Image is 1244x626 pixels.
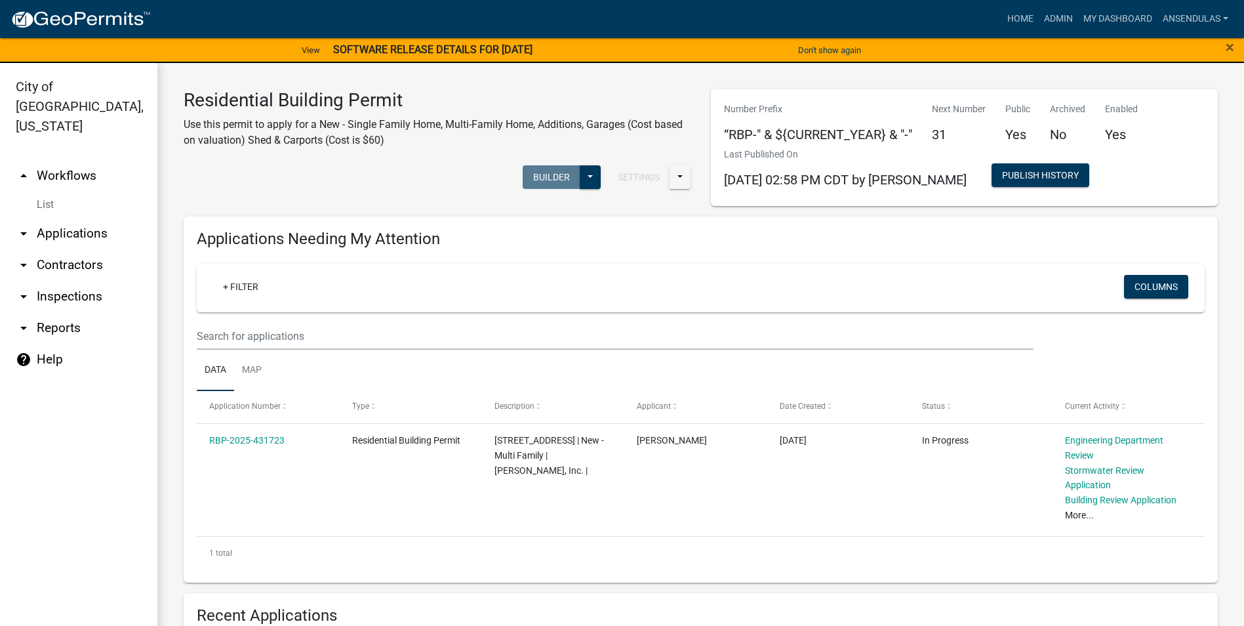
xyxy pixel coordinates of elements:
span: Status [922,402,945,411]
span: [DATE] 02:58 PM CDT by [PERSON_NAME] [724,172,967,188]
p: Archived [1050,102,1085,116]
span: Applicant [637,402,671,411]
span: Zac Rosenow [637,435,707,446]
i: help [16,352,31,367]
span: Current Activity [1065,402,1119,411]
a: Stormwater Review Application [1065,465,1144,491]
span: Description [494,402,534,411]
button: Columns [1124,275,1188,299]
i: arrow_drop_down [16,320,31,336]
span: Application Number [209,402,281,411]
datatable-header-cell: Date Created [767,391,910,423]
datatable-header-cell: Application Number [197,391,339,423]
h4: Applications Needing My Attention [197,230,1205,249]
h4: Recent Applications [197,606,1205,625]
p: Next Number [932,102,986,116]
button: Builder [523,165,580,189]
a: ansendulas [1157,7,1234,31]
a: + Filter [212,275,269,299]
i: arrow_drop_down [16,289,31,304]
strong: SOFTWARE RELEASE DETAILS FOR [DATE] [333,43,532,56]
i: arrow_drop_up [16,168,31,184]
h5: “RBP-" & ${CURRENT_YEAR} & "-" [724,127,912,142]
div: 1 total [197,537,1205,570]
span: 1400 6TH ST N | New - Multi Family | Kuepers, Inc. | [494,435,604,476]
a: RBP-2025-431723 [209,435,285,446]
h5: No [1050,127,1085,142]
span: Residential Building Permit [352,435,460,446]
p: Use this permit to apply for a New - Single Family Home, Multi-Family Home, Additions, Garages (C... [184,117,691,148]
a: Data [197,350,234,392]
i: arrow_drop_down [16,226,31,241]
h5: Yes [1005,127,1030,142]
h3: Residential Building Permit [184,89,691,112]
span: Type [352,402,369,411]
button: Close [1226,39,1234,55]
a: Engineering Department Review [1065,435,1163,461]
input: Search for applications [197,323,1033,350]
span: Date Created [780,402,826,411]
a: My Dashboard [1078,7,1157,31]
a: View [296,39,325,61]
datatable-header-cell: Current Activity [1053,391,1195,423]
span: 06/05/2025 [780,435,807,446]
button: Publish History [992,163,1089,187]
p: Last Published On [724,148,967,161]
a: Map [234,350,270,392]
wm-modal-confirm: Workflow Publish History [992,171,1089,181]
h5: Yes [1105,127,1138,142]
span: In Progress [922,435,969,446]
h5: 31 [932,127,986,142]
button: Settings [607,165,670,189]
p: Number Prefix [724,102,912,116]
p: Public [1005,102,1030,116]
datatable-header-cell: Status [910,391,1052,423]
p: Enabled [1105,102,1138,116]
a: Admin [1039,7,1078,31]
datatable-header-cell: Description [482,391,624,423]
a: Home [1002,7,1039,31]
a: More... [1065,510,1094,520]
datatable-header-cell: Applicant [624,391,767,423]
span: × [1226,38,1234,56]
button: Don't show again [793,39,866,61]
a: Building Review Application [1065,495,1176,505]
datatable-header-cell: Type [339,391,481,423]
i: arrow_drop_down [16,257,31,273]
